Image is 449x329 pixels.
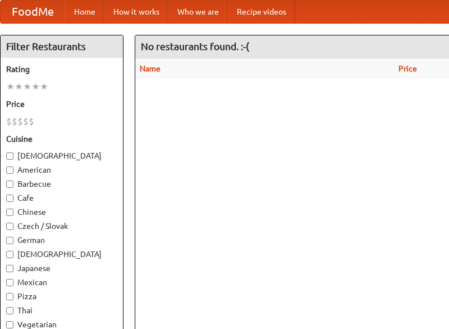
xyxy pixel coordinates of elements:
label: Thai [6,305,117,316]
input: [DEMOGRAPHIC_DATA] [6,152,13,160]
li: $ [6,115,12,128]
label: Japanese [6,263,117,274]
input: Vegetarian [6,321,13,328]
input: American [6,166,13,174]
input: Cafe [6,195,13,202]
label: American [6,164,117,175]
h5: Price [6,98,117,110]
li: ★ [23,80,31,93]
label: Pizza [6,291,117,302]
a: Who we are [168,1,228,23]
li: $ [12,115,17,128]
a: Name [140,64,161,73]
input: Pizza [6,293,13,300]
h5: Cuisine [6,133,117,145]
a: Home [65,1,104,23]
a: Price [398,64,417,73]
input: Mexican [6,279,13,286]
li: ★ [15,80,23,93]
a: How it works [104,1,168,23]
li: $ [23,115,29,128]
a: FoodMe [1,1,65,23]
input: Barbecue [6,181,13,188]
h4: Filter Restaurants [1,35,123,58]
li: $ [17,115,23,128]
label: German [6,235,117,246]
label: [DEMOGRAPHIC_DATA] [6,150,117,161]
label: Cafe [6,192,117,204]
h5: Rating [6,64,117,75]
ng-pluralize: No restaurants found. :-( [141,41,249,52]
input: German [6,237,13,244]
input: [DEMOGRAPHIC_DATA] [6,251,13,258]
li: ★ [40,80,48,93]
a: Recipe videos [228,1,295,23]
li: ★ [6,80,15,93]
input: Thai [6,307,13,314]
input: Czech / Slovak [6,223,13,230]
label: Czech / Slovak [6,220,117,232]
li: $ [29,115,34,128]
label: Barbecue [6,178,117,190]
label: Chinese [6,206,117,218]
input: Japanese [6,265,13,272]
label: Mexican [6,277,117,288]
input: Chinese [6,209,13,216]
li: ★ [31,80,40,93]
label: [DEMOGRAPHIC_DATA] [6,249,117,260]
